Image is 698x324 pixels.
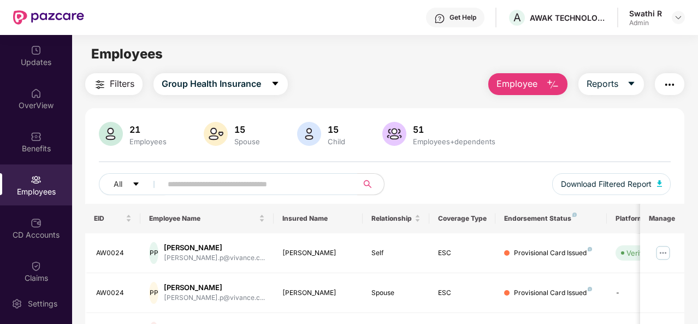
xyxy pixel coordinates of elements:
[91,46,163,62] span: Employees
[629,19,662,27] div: Admin
[640,204,684,233] th: Manage
[371,214,412,223] span: Relationship
[164,293,265,303] div: [PERSON_NAME].p@vivance.c...
[162,77,261,91] span: Group Health Insurance
[382,122,406,146] img: svg+xml;base64,PHN2ZyB4bWxucz0iaHR0cDovL3d3dy53My5vcmcvMjAwMC9zdmciIHhtbG5zOnhsaW5rPSJodHRwOi8vd3...
[616,214,676,223] div: Platform Status
[164,282,265,293] div: [PERSON_NAME]
[449,13,476,22] div: Get Help
[587,77,618,91] span: Reports
[674,13,683,22] img: svg+xml;base64,PHN2ZyBpZD0iRHJvcGRvd24tMzJ4MzIiIHhtbG5zPSJodHRwOi8vd3d3LnczLm9yZy8yMDAwL3N2ZyIgd2...
[411,137,498,146] div: Employees+dependents
[140,204,274,233] th: Employee Name
[438,248,487,258] div: ESC
[607,273,684,313] td: -
[99,173,165,195] button: Allcaret-down
[371,288,421,298] div: Spouse
[626,248,653,258] div: Verified
[588,247,592,251] img: svg+xml;base64,PHN2ZyB4bWxucz0iaHR0cDovL3d3dy53My5vcmcvMjAwMC9zdmciIHdpZHRoPSI4IiBoZWlnaHQ9IjgiIH...
[282,288,354,298] div: [PERSON_NAME]
[25,298,61,309] div: Settings
[11,298,22,309] img: svg+xml;base64,PHN2ZyBpZD0iU2V0dGluZy0yMHgyMCIgeG1sbnM9Imh0dHA6Ly93d3cudzMub3JnLzIwMDAvc3ZnIiB3aW...
[232,137,262,146] div: Spouse
[271,79,280,89] span: caret-down
[31,261,42,272] img: svg+xml;base64,PHN2ZyBpZD0iQ2xhaW0iIHhtbG5zPSJodHRwOi8vd3d3LnczLm9yZy8yMDAwL3N2ZyIgd2lkdGg9IjIwIi...
[31,131,42,142] img: svg+xml;base64,PHN2ZyBpZD0iQmVuZWZpdHMiIHhtbG5zPSJodHRwOi8vd3d3LnczLm9yZy8yMDAwL3N2ZyIgd2lkdGg9Ij...
[153,73,288,95] button: Group Health Insurancecaret-down
[149,282,158,304] div: PP
[164,253,265,263] div: [PERSON_NAME].p@vivance.c...
[654,244,672,262] img: manageButton
[411,124,498,135] div: 51
[357,173,385,195] button: search
[297,122,321,146] img: svg+xml;base64,PHN2ZyB4bWxucz0iaHR0cDovL3d3dy53My5vcmcvMjAwMC9zdmciIHhtbG5zOnhsaW5rPSJodHRwOi8vd3...
[110,77,134,91] span: Filters
[552,173,671,195] button: Download Filtered Report
[496,77,537,91] span: Employee
[363,204,429,233] th: Relationship
[114,178,122,190] span: All
[93,78,107,91] img: svg+xml;base64,PHN2ZyB4bWxucz0iaHR0cDovL3d3dy53My5vcmcvMjAwMC9zdmciIHdpZHRoPSIyNCIgaGVpZ2h0PSIyNC...
[657,180,662,187] img: svg+xml;base64,PHN2ZyB4bWxucz0iaHR0cDovL3d3dy53My5vcmcvMjAwMC9zdmciIHhtbG5zOnhsaW5rPSJodHRwOi8vd3...
[663,78,676,91] img: svg+xml;base64,PHN2ZyB4bWxucz0iaHR0cDovL3d3dy53My5vcmcvMjAwMC9zdmciIHdpZHRoPSIyNCIgaGVpZ2h0PSIyNC...
[96,288,132,298] div: AW0024
[31,88,42,99] img: svg+xml;base64,PHN2ZyBpZD0iSG9tZSIgeG1sbnM9Imh0dHA6Ly93d3cudzMub3JnLzIwMDAvc3ZnIiB3aWR0aD0iMjAiIG...
[85,204,141,233] th: EID
[371,248,421,258] div: Self
[627,79,636,89] span: caret-down
[588,287,592,291] img: svg+xml;base64,PHN2ZyB4bWxucz0iaHR0cDovL3d3dy53My5vcmcvMjAwMC9zdmciIHdpZHRoPSI4IiBoZWlnaHQ9IjgiIH...
[326,137,347,146] div: Child
[438,288,487,298] div: ESC
[326,124,347,135] div: 15
[513,11,521,24] span: A
[504,214,598,223] div: Endorsement Status
[31,174,42,185] img: svg+xml;base64,PHN2ZyBpZD0iRW1wbG95ZWVzIiB4bWxucz0iaHR0cDovL3d3dy53My5vcmcvMjAwMC9zdmciIHdpZHRoPS...
[96,248,132,258] div: AW0024
[357,180,378,188] span: search
[561,178,652,190] span: Download Filtered Report
[429,204,496,233] th: Coverage Type
[578,73,644,95] button: Reportscaret-down
[31,217,42,228] img: svg+xml;base64,PHN2ZyBpZD0iQ0RfQWNjb3VudHMiIGRhdGEtbmFtZT0iQ0QgQWNjb3VudHMiIHhtbG5zPSJodHRwOi8vd3...
[13,10,84,25] img: New Pazcare Logo
[546,78,559,91] img: svg+xml;base64,PHN2ZyB4bWxucz0iaHR0cDovL3d3dy53My5vcmcvMjAwMC9zdmciIHhtbG5zOnhsaW5rPSJodHRwOi8vd3...
[514,248,592,258] div: Provisional Card Issued
[232,124,262,135] div: 15
[530,13,606,23] div: AWAK TECHNOLOGIES INDIA PRIVATE LIMITED
[132,180,140,189] span: caret-down
[127,137,169,146] div: Employees
[127,124,169,135] div: 21
[164,243,265,253] div: [PERSON_NAME]
[204,122,228,146] img: svg+xml;base64,PHN2ZyB4bWxucz0iaHR0cDovL3d3dy53My5vcmcvMjAwMC9zdmciIHhtbG5zOnhsaW5rPSJodHRwOi8vd3...
[274,204,363,233] th: Insured Name
[31,45,42,56] img: svg+xml;base64,PHN2ZyBpZD0iVXBkYXRlZCIgeG1sbnM9Imh0dHA6Ly93d3cudzMub3JnLzIwMDAvc3ZnIiB3aWR0aD0iMj...
[488,73,567,95] button: Employee
[434,13,445,24] img: svg+xml;base64,PHN2ZyBpZD0iSGVscC0zMngzMiIgeG1sbnM9Imh0dHA6Ly93d3cudzMub3JnLzIwMDAvc3ZnIiB3aWR0aD...
[99,122,123,146] img: svg+xml;base64,PHN2ZyB4bWxucz0iaHR0cDovL3d3dy53My5vcmcvMjAwMC9zdmciIHhtbG5zOnhsaW5rPSJodHRwOi8vd3...
[94,214,124,223] span: EID
[149,214,257,223] span: Employee Name
[514,288,592,298] div: Provisional Card Issued
[282,248,354,258] div: [PERSON_NAME]
[629,8,662,19] div: Swathi R
[572,213,577,217] img: svg+xml;base64,PHN2ZyB4bWxucz0iaHR0cDovL3d3dy53My5vcmcvMjAwMC9zdmciIHdpZHRoPSI4IiBoZWlnaHQ9IjgiIH...
[85,73,143,95] button: Filters
[149,242,158,264] div: PP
